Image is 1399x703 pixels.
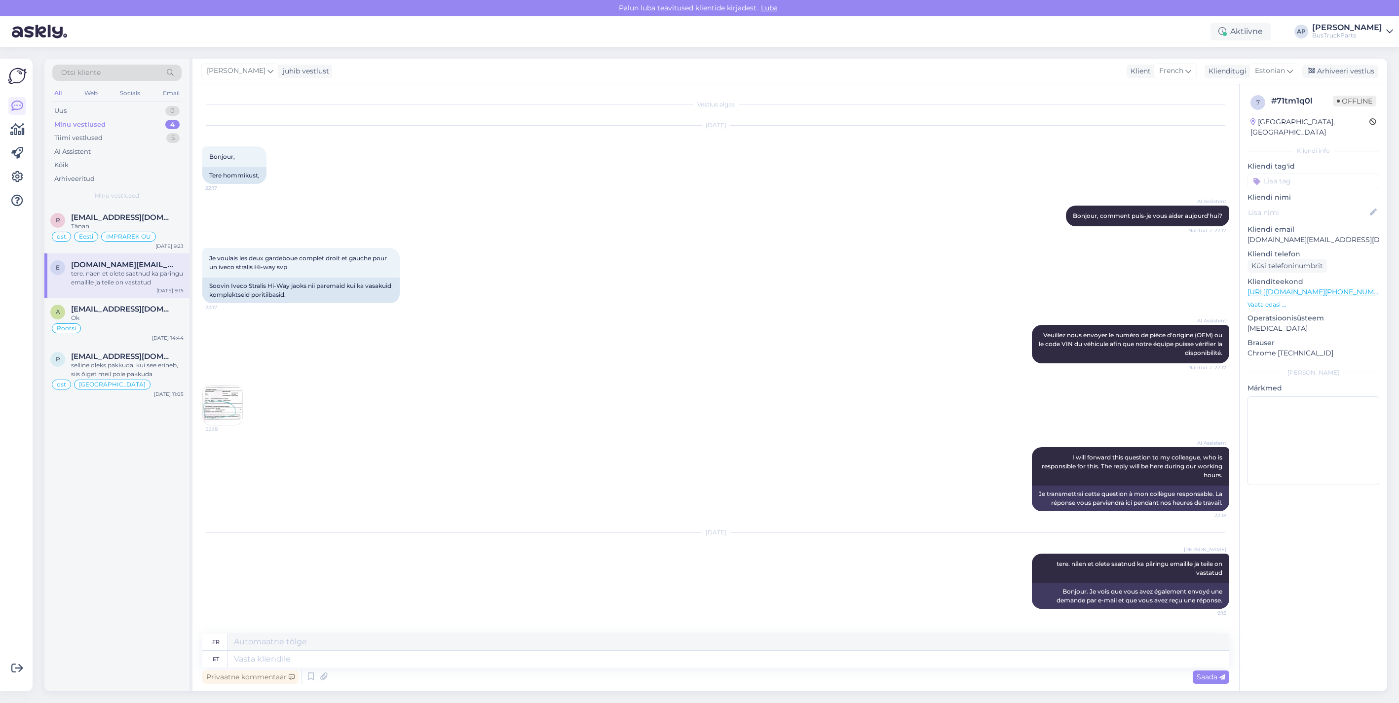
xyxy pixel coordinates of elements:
p: Kliendi tag'id [1248,161,1379,172]
span: Bonjour, [209,153,235,160]
span: 7 [1256,99,1260,106]
div: Tiimi vestlused [54,133,103,143]
div: Web [82,87,100,100]
span: [PERSON_NAME] [207,66,265,76]
span: rom.ivanov94@gmail.com [71,213,174,222]
span: Bonjour, comment puis-je vous aider aujourd'hui? [1073,212,1222,219]
span: Je voulais les deux gardeboue complet droit et gauche pour un iveco stralis Hi-way svp [209,254,388,271]
div: et [213,651,219,668]
span: 22:17 [205,184,242,192]
div: AI Assistent [54,147,91,157]
div: fr [212,633,220,650]
img: Attachment [203,386,242,425]
div: [DATE] [202,528,1229,537]
div: Aktiivne [1210,23,1271,40]
div: AP [1294,25,1308,38]
div: Küsi telefoninumbrit [1248,259,1327,273]
div: Uus [54,106,67,116]
span: [PERSON_NAME] [1184,546,1226,553]
p: Klienditeekond [1248,277,1379,287]
span: a [56,308,60,316]
span: Rootsi [57,325,76,331]
p: Chrome [TECHNICAL_ID] [1248,348,1379,358]
div: Vestlus algas [202,100,1229,109]
a: [URL][DOMAIN_NAME][PHONE_NUMBER] [1248,287,1391,296]
span: ost [57,382,66,387]
span: Nähtud ✓ 22:17 [1188,364,1226,371]
input: Lisa tag [1248,174,1379,188]
div: Tänan [71,222,184,231]
div: juhib vestlust [279,66,329,76]
span: tere. näen et olete saatnud ka päringu emailile ja teile on vastatud [1057,560,1224,576]
div: BusTruckParts [1312,32,1382,39]
span: Offline [1333,96,1376,106]
p: [MEDICAL_DATA] [1248,323,1379,334]
span: 9:15 [1189,609,1226,617]
span: AI Assistent [1189,439,1226,447]
div: Arhiveeri vestlus [1302,65,1378,78]
div: All [52,87,64,100]
div: [DATE] 14:44 [152,334,184,342]
a: [PERSON_NAME]BusTruckParts [1312,24,1393,39]
div: Socials [118,87,142,100]
div: # 71tm1q0l [1271,95,1333,107]
p: Operatsioonisüsteem [1248,313,1379,323]
div: Klient [1127,66,1151,76]
p: Kliendi telefon [1248,249,1379,259]
div: Tere hommikust, [202,167,266,184]
div: [DATE] 9:15 [156,287,184,294]
div: [DATE] [202,121,1229,130]
span: AI Assistent [1189,198,1226,205]
div: Privaatne kommentaar [202,670,299,684]
div: [PERSON_NAME] [1312,24,1382,32]
span: ady.iordake@gmail.com [71,305,174,314]
span: Veuillez nous envoyer le numéro de pièce d'origine (OEM) ou le code VIN du véhicule afin que notr... [1039,331,1224,356]
span: French [1159,66,1183,76]
span: ost [57,234,66,240]
p: Vaata edasi ... [1248,300,1379,309]
div: 4 [165,120,180,130]
span: IMPRAREK OÜ [106,234,151,240]
span: Otsi kliente [61,68,101,78]
span: I will forward this question to my colleague, who is responsible for this. The reply will be here... [1042,454,1224,479]
div: [GEOGRAPHIC_DATA], [GEOGRAPHIC_DATA] [1250,117,1369,138]
span: p [56,355,60,363]
div: selline oleks pakkuda, kui see erineb, siis õiget meil pole pakkuda [71,361,184,379]
div: Soovin Iveco Stralis Hi-Way jaoks nii paremaid kui ka vasakuid komplektseid poritiibasid. [202,278,400,303]
span: pecas@mssassistencia.pt [71,352,174,361]
span: 22:18 [1189,512,1226,519]
span: E [56,264,60,271]
span: AI Assistent [1189,317,1226,324]
div: Email [161,87,182,100]
span: Eagle.europe.services@gmail.com [71,260,174,269]
span: Saada [1197,672,1225,681]
div: Je transmettrai cette question à mon collègue responsable. La réponse vous parviendra ici pendant... [1032,486,1229,511]
span: Luba [758,3,781,12]
div: [PERSON_NAME] [1248,368,1379,377]
span: 22:17 [205,304,242,311]
p: Märkmed [1248,383,1379,393]
span: [GEOGRAPHIC_DATA] [79,382,146,387]
div: tere. näen et olete saatnud ka päringu emailile ja teile on vastatud [71,269,184,287]
div: [DATE] 9:23 [155,243,184,250]
div: Klienditugi [1205,66,1247,76]
p: Kliendi email [1248,224,1379,235]
div: Kliendi info [1248,146,1379,155]
input: Lisa nimi [1248,207,1368,218]
span: Eesti [79,234,93,240]
p: [DOMAIN_NAME][EMAIL_ADDRESS][DOMAIN_NAME] [1248,235,1379,245]
div: [DATE] 11:05 [154,390,184,398]
div: Arhiveeritud [54,174,95,184]
span: r [56,216,60,224]
p: Brauser [1248,338,1379,348]
div: 0 [165,106,180,116]
div: 5 [166,133,180,143]
div: Ok [71,314,184,322]
span: Nähtud ✓ 22:17 [1188,227,1226,234]
span: Estonian [1255,66,1285,76]
div: Bonjour. Je vois que vous avez également envoyé une demande par e-mail et que vous avez reçu une ... [1032,583,1229,609]
p: Kliendi nimi [1248,192,1379,203]
img: Askly Logo [8,67,27,85]
span: 22:18 [206,425,243,433]
div: Kõik [54,160,69,170]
